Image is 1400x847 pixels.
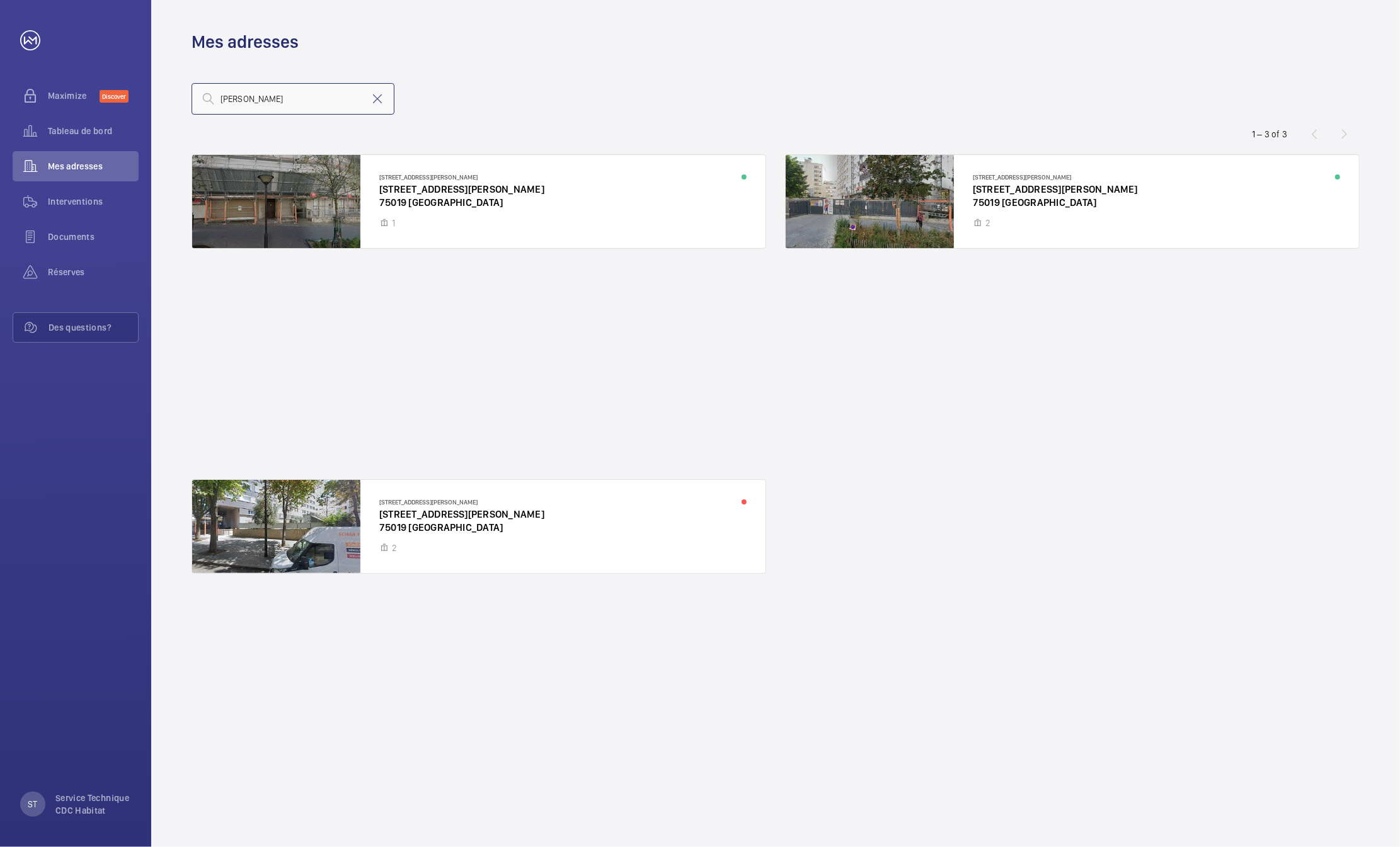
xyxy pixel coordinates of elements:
[1252,128,1287,140] div: 1 – 3 of 3
[48,89,100,102] span: Maximize
[192,83,394,115] input: Trouvez une adresse
[55,792,131,817] p: Service Technique CDC Habitat
[48,230,139,243] span: Documents
[48,125,139,137] span: Tableau de bord
[48,266,139,278] span: Réserves
[49,321,138,334] span: Des questions?
[28,798,37,810] p: ST
[48,160,139,173] span: Mes adresses
[48,195,139,208] span: Interventions
[100,90,129,103] span: Discover
[192,30,299,54] h1: Mes adresses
